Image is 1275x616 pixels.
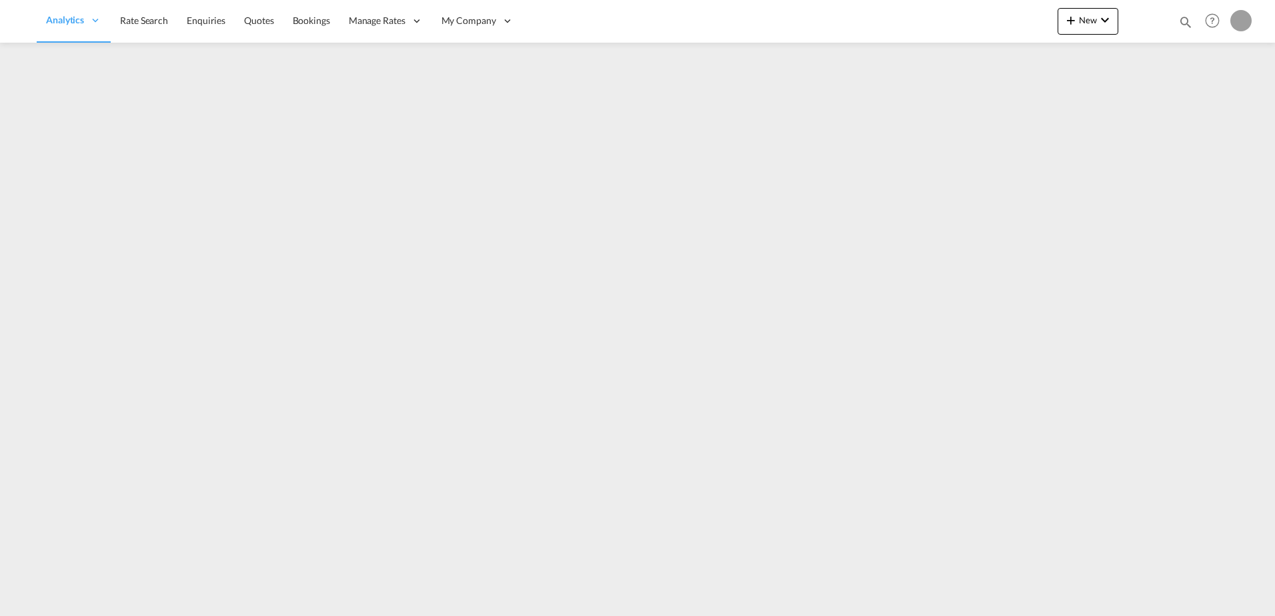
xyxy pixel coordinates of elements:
span: Rate Search [120,15,168,26]
div: icon-magnify [1178,15,1193,35]
md-icon: icon-magnify [1178,15,1193,29]
div: Help [1201,9,1230,33]
span: My Company [441,14,496,27]
md-icon: icon-chevron-down [1097,12,1113,28]
span: Quotes [244,15,273,26]
button: icon-plus 400-fgNewicon-chevron-down [1058,8,1118,35]
md-icon: icon-plus 400-fg [1063,12,1079,28]
span: New [1063,15,1113,25]
span: Help [1201,9,1224,32]
span: Enquiries [187,15,225,26]
span: Manage Rates [349,14,405,27]
span: Bookings [293,15,330,26]
span: Analytics [46,13,84,27]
